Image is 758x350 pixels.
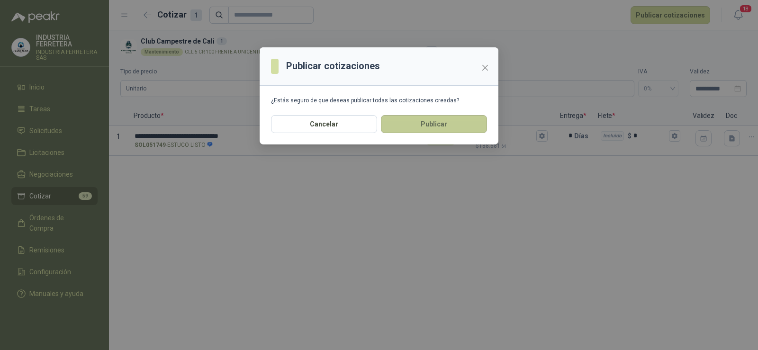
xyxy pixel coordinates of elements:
[286,59,380,73] h3: Publicar cotizaciones
[271,97,487,104] div: ¿Estás seguro de que deseas publicar todas las cotizaciones creadas?
[271,115,377,133] button: Cancelar
[481,64,489,72] span: close
[381,115,487,133] button: Publicar
[478,60,493,75] button: Close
